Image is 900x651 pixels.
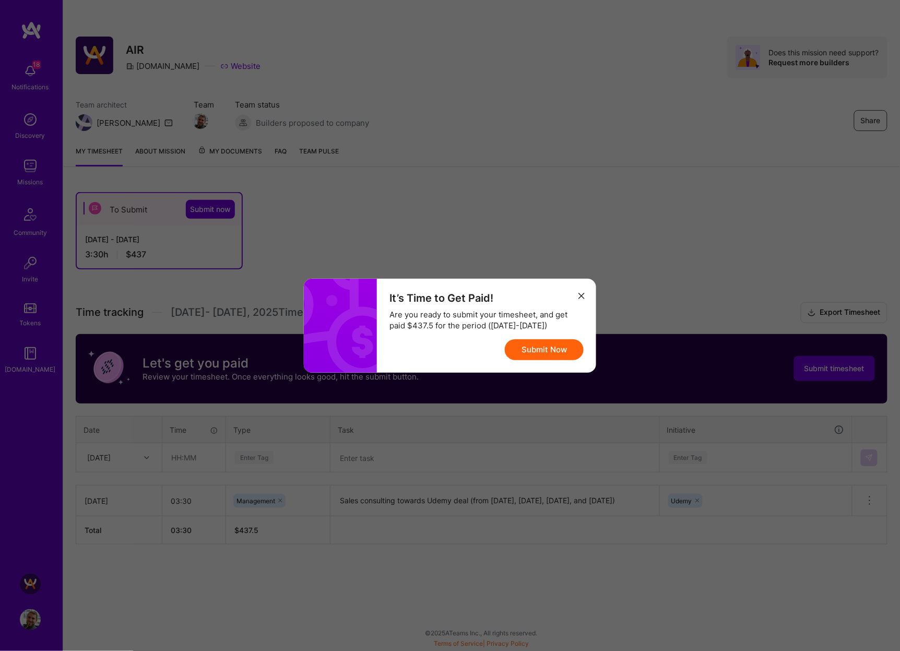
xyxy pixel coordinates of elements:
div: modal [304,279,596,373]
div: It’s Time to Get Paid! [389,291,584,305]
div: Are you ready to submit your timesheet, and get paid $437.5 for the period ([DATE]-[DATE]) [389,309,584,331]
i: icon Close [578,293,585,299]
button: Submit Now [505,339,584,360]
i: icon Money [299,271,400,373]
